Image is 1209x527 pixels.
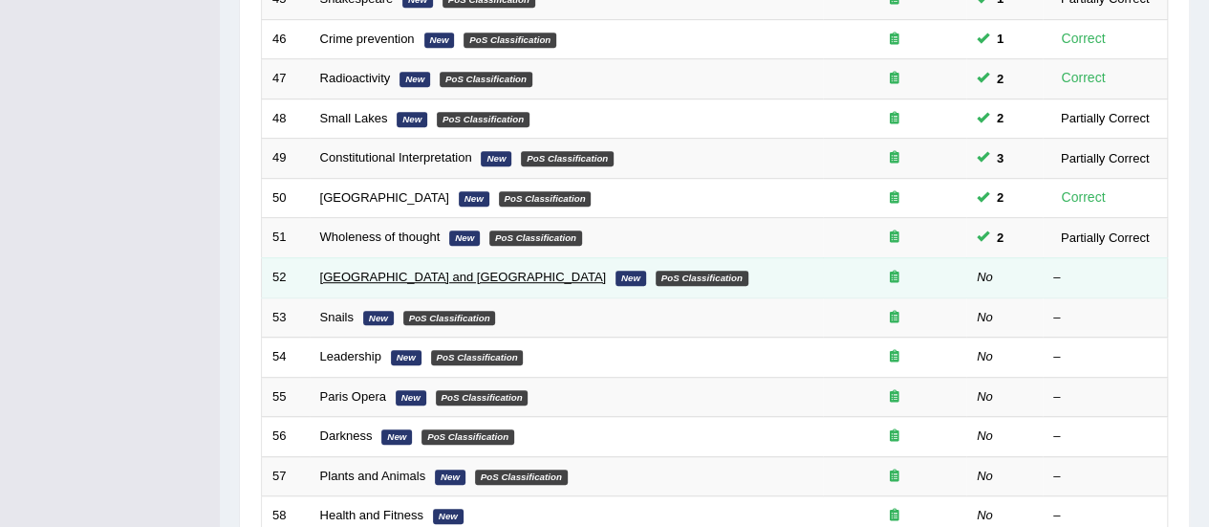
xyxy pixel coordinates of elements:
a: Paris Opera [320,389,386,404]
a: Constitutional Interpretation [320,150,472,165]
a: [GEOGRAPHIC_DATA] [320,190,449,205]
td: 49 [262,139,310,179]
div: Correct [1053,187,1113,209]
em: PoS Classification [437,112,529,127]
em: No [977,310,993,324]
em: New [481,151,511,166]
div: Exam occurring question [833,229,956,247]
div: Exam occurring question [833,110,956,128]
em: PoS Classification [431,350,524,365]
a: Wholeness of thought [320,230,441,244]
div: Correct [1053,67,1113,89]
em: PoS Classification [475,470,568,485]
em: PoS Classification [464,33,556,48]
div: – [1053,428,1156,446]
span: You can still take this question [989,148,1011,168]
td: 47 [262,59,310,99]
span: You can still take this question [989,108,1011,128]
a: Crime prevention [320,32,415,46]
td: 54 [262,338,310,378]
div: Exam occurring question [833,428,956,446]
em: PoS Classification [499,191,592,207]
div: Exam occurring question [833,70,956,88]
div: Exam occurring question [833,507,956,525]
em: New [399,72,430,87]
td: 56 [262,417,310,457]
span: You can still take this question [989,69,1011,89]
div: Exam occurring question [833,388,956,406]
em: New [459,191,489,207]
em: No [977,270,993,284]
div: Exam occurring question [833,149,956,167]
div: Partially Correct [1053,108,1156,128]
td: 51 [262,218,310,258]
em: New [396,390,426,406]
em: No [977,349,993,363]
a: Snails [320,310,354,324]
em: New [381,429,412,445]
a: Darkness [320,428,373,443]
em: New [435,470,465,485]
em: No [977,508,993,522]
td: 53 [262,297,310,338]
em: PoS Classification [403,311,496,326]
div: Exam occurring question [833,269,956,287]
a: Health and Fitness [320,508,423,522]
a: Small Lakes [320,111,388,125]
em: PoS Classification [656,271,748,286]
div: Exam occurring question [833,189,956,208]
span: You can still take this question [989,29,1011,49]
a: Plants and Animals [320,469,426,483]
div: – [1053,269,1156,287]
em: New [615,271,646,286]
td: 57 [262,456,310,496]
em: PoS Classification [421,429,514,445]
div: Exam occurring question [833,309,956,327]
div: Exam occurring question [833,468,956,486]
a: Leadership [320,349,381,363]
td: 46 [262,19,310,59]
div: Partially Correct [1053,148,1156,168]
span: You can still take this question [989,228,1011,248]
em: New [391,350,421,365]
em: New [433,509,464,524]
td: 48 [262,99,310,139]
a: Radioactivity [320,71,391,85]
em: New [363,311,394,326]
a: [GEOGRAPHIC_DATA] and [GEOGRAPHIC_DATA] [320,270,607,284]
td: 50 [262,178,310,218]
em: New [449,231,480,246]
em: No [977,389,993,404]
div: – [1053,309,1156,327]
div: Partially Correct [1053,228,1156,248]
em: PoS Classification [489,231,582,246]
em: PoS Classification [440,72,532,87]
div: – [1053,388,1156,406]
td: 52 [262,257,310,297]
em: New [397,112,427,127]
em: New [424,33,455,48]
div: – [1053,348,1156,366]
span: You can still take this question [989,187,1011,208]
div: Correct [1053,28,1113,50]
em: No [977,428,993,443]
em: No [977,469,993,483]
div: Exam occurring question [833,348,956,366]
div: Exam occurring question [833,31,956,49]
div: – [1053,507,1156,525]
em: PoS Classification [436,390,529,406]
em: PoS Classification [521,151,614,166]
td: 55 [262,377,310,417]
div: – [1053,468,1156,486]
